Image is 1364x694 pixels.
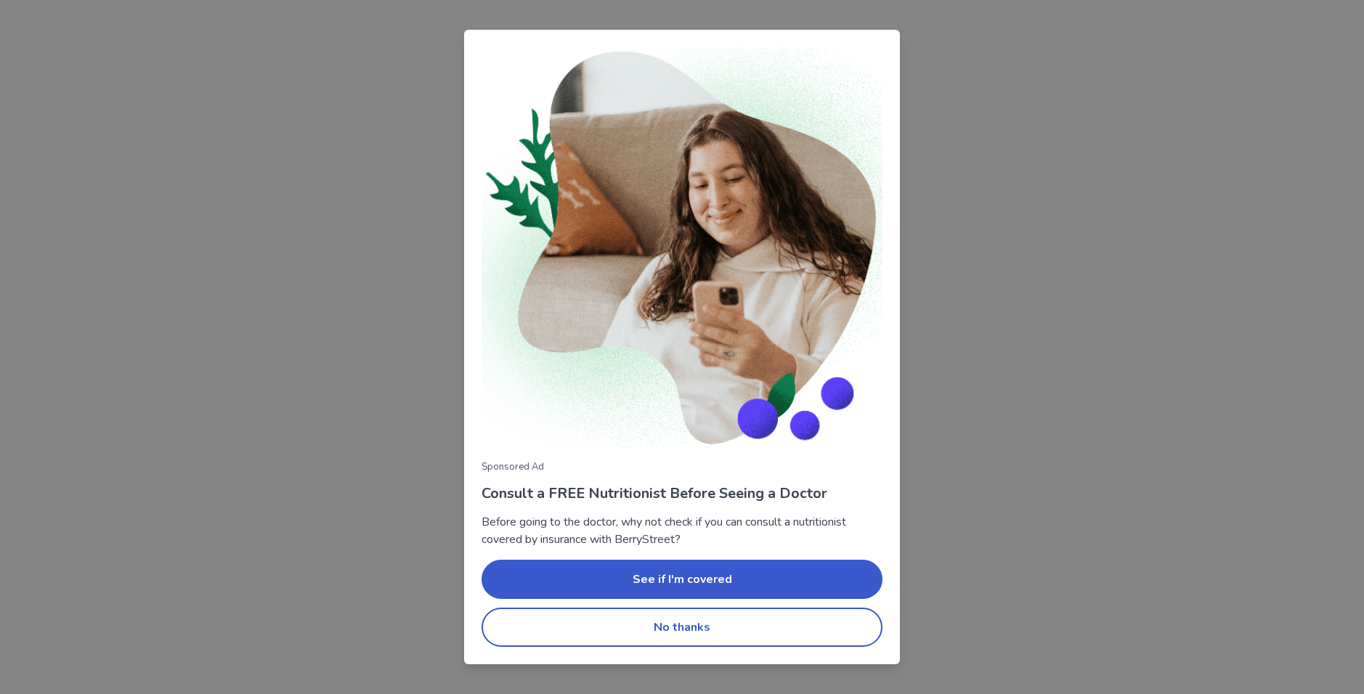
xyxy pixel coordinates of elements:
[482,513,882,548] p: Before going to the doctor, why not check if you can consult a nutritionist covered by insurance ...
[482,460,882,475] p: Sponsored Ad
[482,560,882,599] button: See if I'm covered
[482,608,882,647] button: No thanks
[482,483,882,505] p: Consult a FREE Nutritionist Before Seeing a Doctor
[482,47,882,449] img: Woman consulting with nutritionist on phone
